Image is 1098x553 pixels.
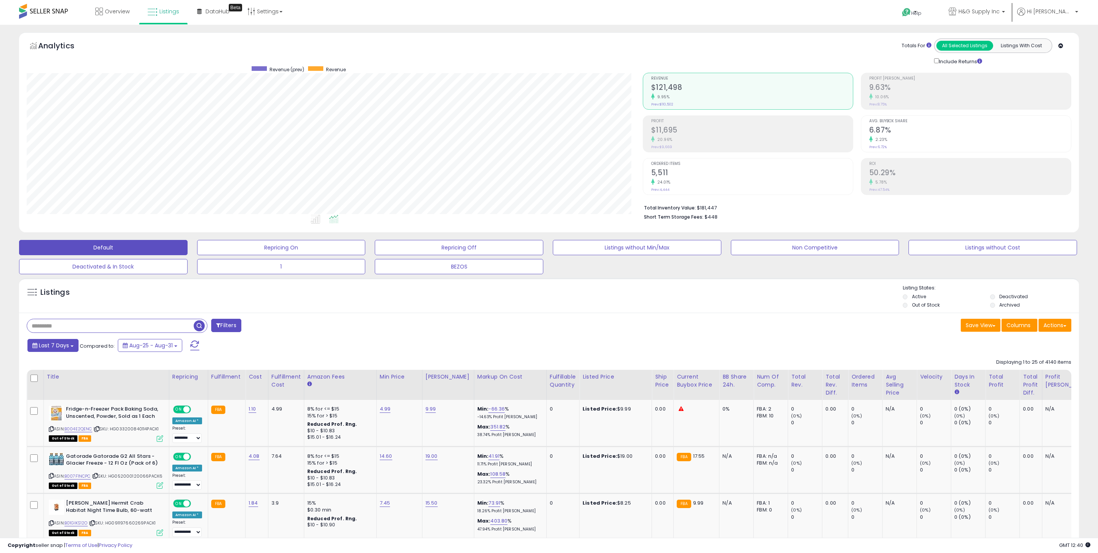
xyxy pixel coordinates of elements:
b: [PERSON_NAME] Hermit Crab Habitat Night Time Bulb, 60-watt [66,500,159,516]
div: Listed Price [583,373,649,381]
div: 0 [989,453,1019,460]
div: 0.00 [655,453,668,460]
span: OFF [190,406,202,413]
div: ASIN: [49,500,163,535]
div: 0 (0%) [954,514,985,521]
small: (0%) [989,413,999,419]
small: (0%) [851,460,862,466]
small: Prev: 47.54% [869,187,889,192]
b: Listed Price: [583,405,617,412]
div: 0 [989,467,1019,473]
div: 0 (0%) [954,453,985,460]
img: 31Ifn89aUiL._SL40_.jpg [49,500,64,515]
div: $0.30 min [307,507,371,513]
span: Compared to: [80,342,115,350]
div: Velocity [920,373,948,381]
small: (0%) [791,413,802,419]
th: The percentage added to the cost of goods (COGS) that forms the calculator for Min & Max prices. [474,370,546,400]
b: Max: [477,517,491,524]
span: Avg. Buybox Share [869,119,1071,123]
span: Columns [1006,321,1031,329]
small: (0%) [954,460,965,466]
div: % [477,518,541,532]
div: 15% [307,500,371,507]
small: (0%) [954,507,965,513]
div: BB Share 24h. [722,373,750,389]
div: Ordered Items [851,373,879,389]
button: Aug-25 - Aug-31 [118,339,182,352]
div: 0 [550,500,573,507]
div: [PERSON_NAME] [425,373,471,381]
button: Listings without Min/Max [553,240,721,255]
div: N/A [886,500,911,507]
span: All listings that are currently out of stock and unavailable for purchase on Amazon [49,483,77,489]
div: 0 [791,453,822,460]
small: FBA [211,500,225,508]
button: Non Competitive [731,240,899,255]
div: 0.00 [1023,500,1036,507]
div: FBM: 10 [757,412,782,419]
p: 11.71% Profit [PERSON_NAME] [477,462,541,467]
b: Reduced Prof. Rng. [307,421,357,427]
div: 0 [851,419,882,426]
div: 0 [920,453,951,460]
small: Prev: 8.75% [869,102,887,107]
small: Prev: $9,669 [651,145,672,149]
div: 0 [989,500,1019,507]
div: 0 [791,467,822,473]
label: Deactivated [999,293,1028,300]
div: 8% for <= $15 [307,406,371,412]
div: N/A [1045,500,1088,507]
small: (0%) [920,507,931,513]
div: $15.01 - $16.24 [307,434,371,441]
div: Amazon AI * [172,465,202,471]
small: (0%) [791,507,802,513]
a: 14.60 [380,452,392,460]
span: Revenue [326,66,346,73]
div: N/A [886,406,911,412]
span: Last 7 Days [39,342,69,349]
div: ASIN: [49,453,163,488]
a: -66.36 [488,405,505,413]
span: Hi [PERSON_NAME] [1027,8,1073,15]
div: 0 [851,453,882,460]
b: Reduced Prof. Rng. [307,515,357,522]
span: FBA [79,530,91,536]
small: Prev: 6.72% [869,145,887,149]
div: 7.64 [271,453,298,460]
div: 0 [920,406,951,412]
small: 10.06% [873,94,889,100]
div: 0.00 [655,500,668,507]
div: 0 [920,419,951,426]
a: 403.80 [490,517,507,525]
a: Help [896,2,936,25]
small: Days In Stock. [954,389,959,396]
div: 3.9 [271,500,298,507]
a: 4.08 [249,452,260,460]
div: 0 [550,453,573,460]
div: Include Returns [928,57,991,65]
b: Gatorade Gatorade G2 All Stars - Glacier Freeze - 12 Fl Oz (Pack of 6) [66,453,159,469]
span: ON [174,500,183,507]
b: Total Inventory Value: [644,205,696,211]
button: 1 [197,259,366,274]
div: Cost [249,373,265,381]
b: Max: [477,470,491,478]
div: $10 - $10.83 [307,475,371,481]
small: 24.01% [655,179,671,185]
a: B01GIKS12O [64,520,88,526]
h5: Analytics [38,40,89,53]
small: (0%) [954,413,965,419]
div: % [477,424,541,438]
a: 15.50 [425,499,438,507]
span: ROI [869,162,1071,166]
span: OFF [190,453,202,460]
a: 108.58 [490,470,506,478]
small: (0%) [791,460,802,466]
small: (0%) [851,413,862,419]
span: Revenue [651,77,853,81]
div: FBM: 0 [757,507,782,513]
span: Listings [159,8,179,15]
b: Min: [477,499,489,507]
div: Preset: [172,426,202,443]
